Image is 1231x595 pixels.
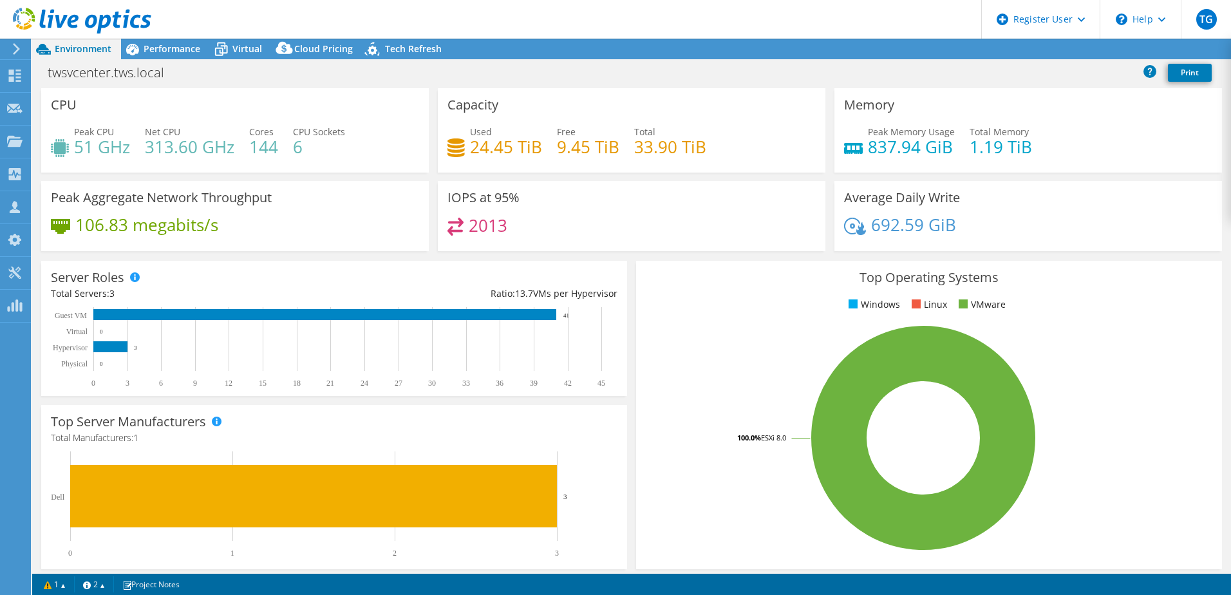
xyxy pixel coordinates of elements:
[634,140,706,154] h4: 33.90 TiB
[159,379,163,388] text: 6
[1168,64,1212,82] a: Print
[470,140,542,154] h4: 24.45 TiB
[462,379,470,388] text: 33
[563,493,567,500] text: 3
[326,379,334,388] text: 21
[51,191,272,205] h3: Peak Aggregate Network Throughput
[557,126,576,138] span: Free
[249,140,278,154] h4: 144
[428,379,436,388] text: 30
[225,379,232,388] text: 12
[970,126,1029,138] span: Total Memory
[55,42,111,55] span: Environment
[564,379,572,388] text: 42
[100,328,103,335] text: 0
[1116,14,1127,25] svg: \n
[51,98,77,112] h3: CPU
[74,140,130,154] h4: 51 GHz
[55,311,87,320] text: Guest VM
[871,218,956,232] h4: 692.59 GiB
[230,549,234,558] text: 1
[496,379,503,388] text: 36
[249,126,274,138] span: Cores
[133,431,138,444] span: 1
[1196,9,1217,30] span: TG
[845,297,900,312] li: Windows
[193,379,197,388] text: 9
[51,431,617,445] h4: Total Manufacturers:
[557,140,619,154] h4: 9.45 TiB
[144,42,200,55] span: Performance
[334,287,617,301] div: Ratio: VMs per Hypervisor
[634,126,655,138] span: Total
[761,433,786,442] tspan: ESXi 8.0
[100,361,103,367] text: 0
[563,312,569,319] text: 41
[395,379,402,388] text: 27
[145,140,234,154] h4: 313.60 GHz
[868,126,955,138] span: Peak Memory Usage
[134,345,137,351] text: 3
[361,379,368,388] text: 24
[51,287,334,301] div: Total Servers:
[293,379,301,388] text: 18
[74,126,114,138] span: Peak CPU
[113,576,189,592] a: Project Notes
[51,493,64,502] text: Dell
[385,42,442,55] span: Tech Refresh
[109,287,115,299] span: 3
[447,191,520,205] h3: IOPS at 95%
[294,42,353,55] span: Cloud Pricing
[42,66,184,80] h1: twsvcenter.tws.local
[844,98,894,112] h3: Memory
[66,327,88,336] text: Virtual
[955,297,1006,312] li: VMware
[53,343,88,352] text: Hypervisor
[293,126,345,138] span: CPU Sockets
[555,549,559,558] text: 3
[74,576,114,592] a: 2
[75,218,218,232] h4: 106.83 megabits/s
[597,379,605,388] text: 45
[470,126,492,138] span: Used
[259,379,267,388] text: 15
[51,415,206,429] h3: Top Server Manufacturers
[469,218,507,232] h4: 2013
[51,270,124,285] h3: Server Roles
[61,359,88,368] text: Physical
[68,549,72,558] text: 0
[145,126,180,138] span: Net CPU
[232,42,262,55] span: Virtual
[393,549,397,558] text: 2
[126,379,129,388] text: 3
[35,576,75,592] a: 1
[646,270,1212,285] h3: Top Operating Systems
[293,140,345,154] h4: 6
[908,297,947,312] li: Linux
[970,140,1032,154] h4: 1.19 TiB
[530,379,538,388] text: 39
[737,433,761,442] tspan: 100.0%
[868,140,955,154] h4: 837.94 GiB
[91,379,95,388] text: 0
[447,98,498,112] h3: Capacity
[844,191,960,205] h3: Average Daily Write
[515,287,533,299] span: 13.7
